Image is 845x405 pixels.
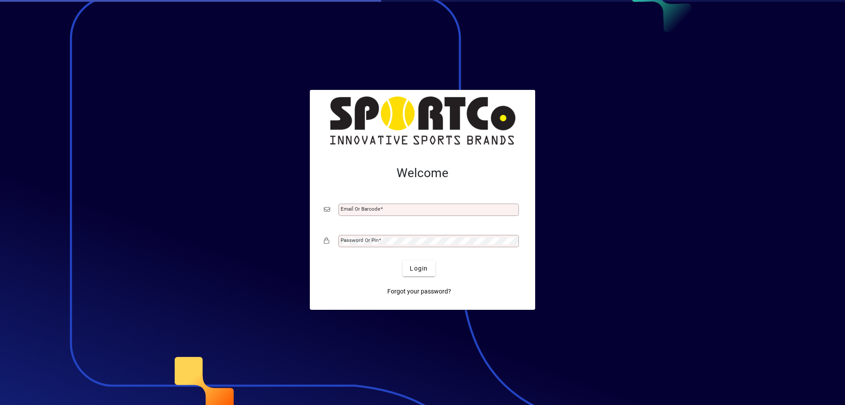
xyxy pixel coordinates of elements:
span: Login [410,264,428,273]
h2: Welcome [324,166,521,181]
a: Forgot your password? [384,283,455,299]
button: Login [403,260,435,276]
mat-label: Email or Barcode [341,206,380,212]
span: Forgot your password? [387,287,451,296]
mat-label: Password or Pin [341,237,378,243]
